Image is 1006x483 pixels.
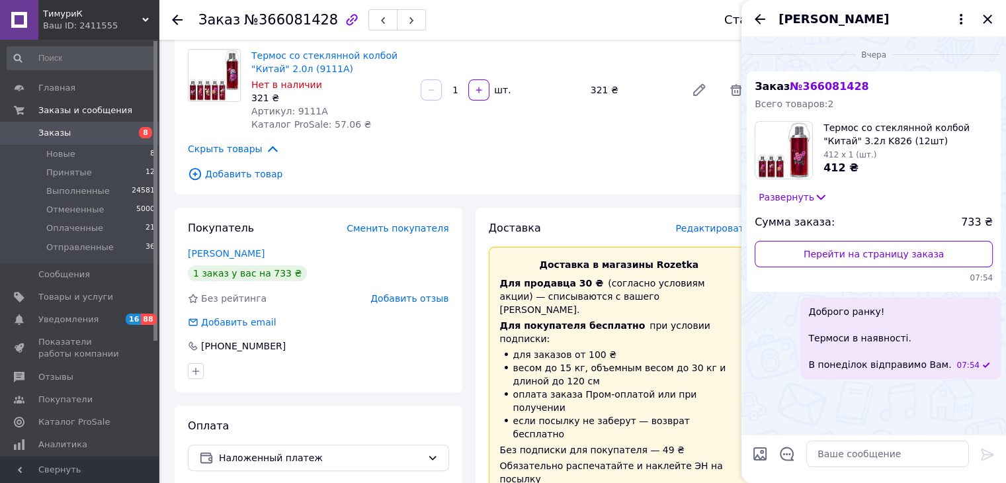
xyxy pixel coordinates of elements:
span: Доставка в магазины Rozetka [539,259,698,270]
div: (согласно условиям акции) — списываются с вашего [PERSON_NAME]. [500,277,739,316]
span: Уведомления [38,314,99,326]
span: Вчера [856,50,892,61]
span: № 366081428 [790,80,868,93]
span: ТимуриК [43,8,142,20]
span: Покупатель [188,222,254,234]
span: Для продавца 30 ₴ [500,278,604,288]
span: [PERSON_NAME] [778,11,889,28]
div: Добавить email [200,316,278,329]
span: 8 [150,148,155,160]
button: [PERSON_NAME] [778,11,969,28]
div: при условии подписки: [500,319,739,345]
span: Сумма заказа: [755,215,835,230]
a: [PERSON_NAME] [188,248,265,259]
li: оплата заказа Пром-оплатой или при получении [500,388,739,414]
a: Редактировать [686,77,712,103]
span: Товары и услуги [38,291,113,303]
span: 07:54 11.10.2025 [755,273,993,284]
li: для заказов от 100 ₴ [500,348,739,361]
span: 36 [146,241,155,253]
a: Перейти на страницу заказа [755,241,993,267]
div: Статус заказа [724,13,813,26]
div: 321 ₴ [585,81,681,99]
div: 11.10.2025 [747,48,1001,61]
div: 321 ₴ [251,91,410,105]
span: Аналитика [38,439,87,451]
span: Отзывы [38,371,73,383]
span: Наложенный платеж [219,451,422,465]
span: Доставка [489,222,541,234]
div: Вернуться назад [172,13,183,26]
div: Ваш ID: 2411555 [43,20,159,32]
span: 412 ₴ [823,161,859,174]
span: 16 [126,314,141,325]
span: 412 x 1 (шт.) [823,150,876,159]
span: Выполненные [46,185,110,197]
span: Главная [38,82,75,94]
div: шт. [491,83,512,97]
span: Заказ [755,80,869,93]
span: Новые [46,148,75,160]
span: Сообщения [38,269,90,281]
span: 5000 [136,204,155,216]
span: 733 ₴ [961,215,993,230]
span: Покупатели [38,394,93,406]
span: 24581 [132,185,155,197]
span: 21 [146,222,155,234]
span: 8 [139,127,152,138]
span: Добавить товар [188,167,749,181]
span: №366081428 [244,12,338,28]
button: Открыть шаблоны ответов [778,445,796,462]
span: Заказы и сообщения [38,105,132,116]
li: если посылку не заберут — возврат бесплатно [500,414,739,441]
span: Каталог ProSale: 57.06 ₴ [251,119,371,130]
span: Отправленные [46,241,114,253]
img: Термос со стеклянной колбой "Китай" 2.0л (9111A) [189,50,240,101]
span: Принятые [46,167,92,179]
span: Отмененные [46,204,104,216]
span: Каталог ProSale [38,416,110,428]
span: Оплаченные [46,222,103,234]
input: Поиск [7,46,156,70]
span: Редактировать [675,223,749,234]
li: весом до 15 кг, объемным весом до 30 кг и длиной до 120 см [500,361,739,388]
span: Добавить отзыв [370,293,448,304]
div: Без подписки для покупателя — 49 ₴ [500,443,739,457]
div: [PHONE_NUMBER] [200,339,287,353]
span: Скрыть товары [188,142,280,156]
span: Доброго ранку! Термоси в наявності. В понеділок відправимо Вам. [808,305,951,371]
span: Без рейтинга [201,293,267,304]
span: 88 [141,314,156,325]
span: 07:54 11.10.2025 [956,360,980,371]
span: Для покупателя бесплатно [500,320,646,331]
span: Нет в наличии [251,79,322,90]
span: Показатели работы компании [38,336,122,360]
button: Развернуть [755,190,831,204]
button: Закрыть [980,11,995,27]
span: Заказы [38,127,71,139]
span: Сменить покупателя [347,223,448,234]
span: Заказ [198,12,240,28]
img: 1255416255_w100_h100_termos-so-steklyannoj.jpg [755,122,812,179]
span: Удалить [723,77,749,103]
a: Термос со стеклянной колбой "Китай" 2.0л (9111A) [251,50,398,74]
span: Термос со стеклянной колбой "Китай" 3.2л K826 (12шт) [823,121,993,148]
span: Оплата [188,419,229,432]
span: Всего товаров: 2 [755,99,833,109]
div: Добавить email [187,316,278,329]
span: Артикул: 9111A [251,106,328,116]
span: 12 [146,167,155,179]
button: Назад [752,11,768,27]
div: 1 заказ у вас на 733 ₴ [188,265,307,281]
